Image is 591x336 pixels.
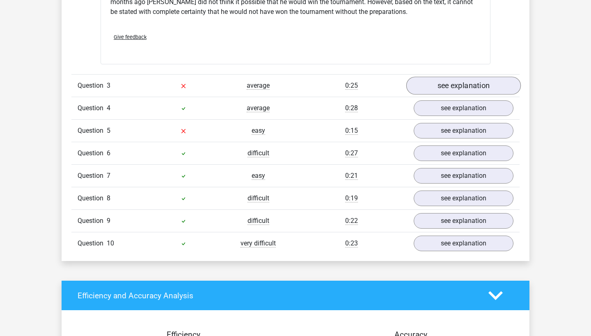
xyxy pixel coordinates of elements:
[345,82,358,90] span: 0:25
[107,217,110,225] span: 9
[78,126,107,136] span: Question
[345,172,358,180] span: 0:21
[414,168,513,184] a: see explanation
[414,145,513,161] a: see explanation
[78,238,107,248] span: Question
[107,149,110,157] span: 6
[345,127,358,135] span: 0:15
[78,291,476,300] h4: Efficiency and Accuracy Analysis
[107,127,110,134] span: 5
[414,123,513,138] a: see explanation
[345,217,358,225] span: 0:22
[247,149,269,157] span: difficult
[345,239,358,247] span: 0:23
[107,239,114,247] span: 10
[241,239,276,247] span: very difficult
[78,216,107,226] span: Question
[78,148,107,158] span: Question
[247,104,270,112] span: average
[345,104,358,112] span: 0:28
[78,193,107,203] span: Question
[414,191,513,206] a: see explanation
[345,194,358,202] span: 0:19
[78,103,107,113] span: Question
[252,172,265,180] span: easy
[114,34,147,40] span: Give feedback
[414,100,513,116] a: see explanation
[107,172,110,179] span: 7
[406,77,521,95] a: see explanation
[414,236,513,251] a: see explanation
[107,194,110,202] span: 8
[247,82,270,90] span: average
[252,127,265,135] span: easy
[247,194,269,202] span: difficult
[414,213,513,229] a: see explanation
[78,171,107,181] span: Question
[345,149,358,157] span: 0:27
[78,81,107,91] span: Question
[107,104,110,112] span: 4
[247,217,269,225] span: difficult
[107,82,110,89] span: 3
